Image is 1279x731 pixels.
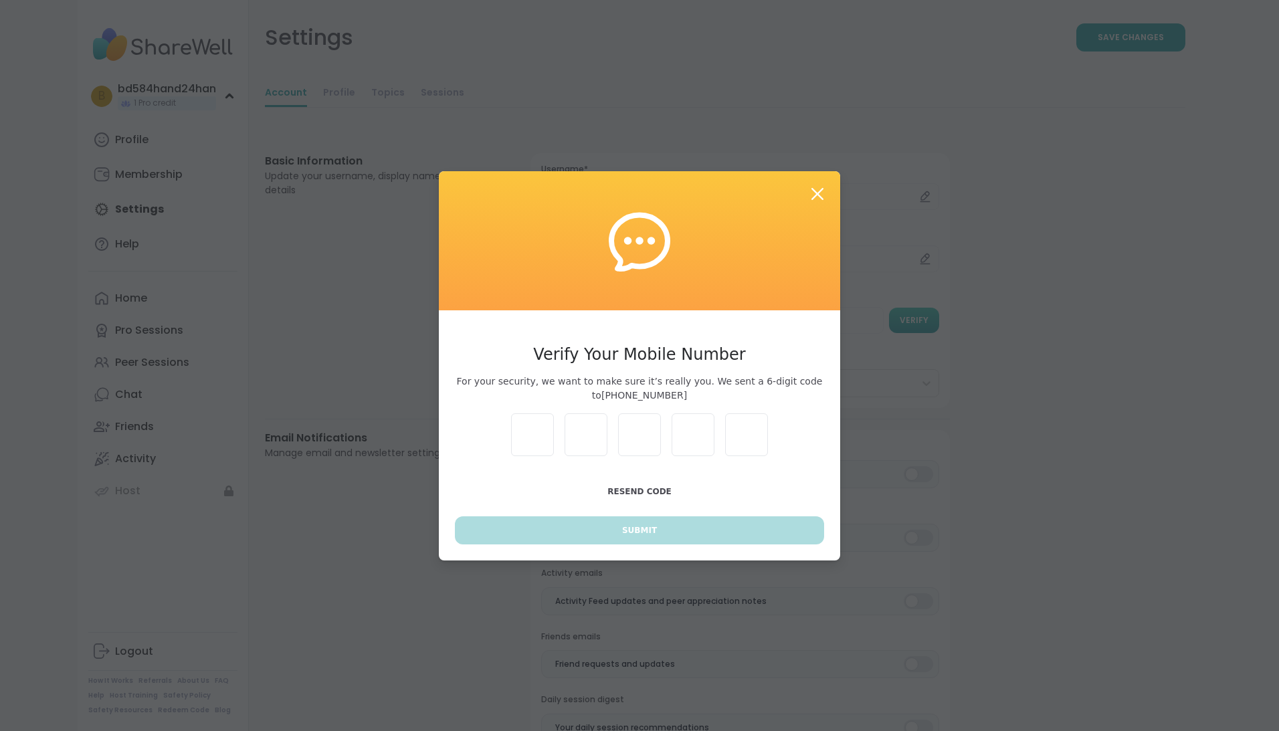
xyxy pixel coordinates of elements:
button: Resend Code [455,478,824,506]
span: Submit [622,524,657,536]
span: Resend Code [607,487,672,496]
h3: Verify Your Mobile Number [455,342,824,367]
span: For your security, we want to make sure it’s really you. We sent a 6-digit code to [PHONE_NUMBER] [455,375,824,403]
button: Submit [455,516,824,544]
